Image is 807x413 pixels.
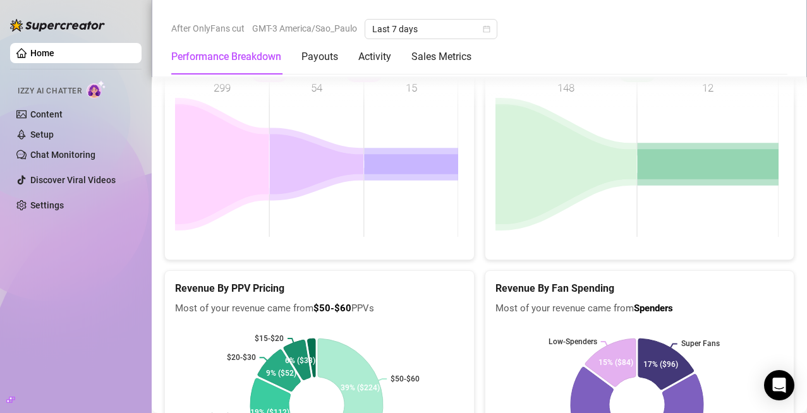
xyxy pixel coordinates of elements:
span: GMT-3 America/Sao_Paulo [252,19,357,38]
div: Payouts [301,49,338,64]
span: Most of your revenue came from PPVs [175,301,464,316]
b: $50-$60 [313,302,351,314]
a: Discover Viral Videos [30,175,116,185]
div: Open Intercom Messenger [764,370,794,400]
text: $20-$30 [227,353,256,362]
text: Low-Spenders [548,337,597,346]
a: Settings [30,200,64,210]
img: AI Chatter [87,80,106,99]
div: Activity [358,49,391,64]
span: Most of your revenue came from [495,301,784,316]
span: Izzy AI Chatter [18,85,82,97]
text: $15-$20 [255,334,284,343]
span: calendar [483,25,490,33]
text: $50-$60 [391,374,420,383]
img: logo-BBDzfeDw.svg [10,19,105,32]
span: After OnlyFans cut [171,19,245,38]
h5: Revenue By PPV Pricing [175,281,464,296]
text: Super Fans [681,339,719,348]
a: Chat Monitoring [30,150,95,160]
span: Last 7 days [372,20,490,39]
div: Performance Breakdown [171,49,281,64]
span: build [6,395,15,404]
h5: Revenue By Fan Spending [495,281,784,296]
a: Setup [30,129,54,140]
div: Sales Metrics [411,49,471,64]
b: Spenders [634,302,673,314]
a: Content [30,109,63,119]
a: Home [30,48,54,58]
